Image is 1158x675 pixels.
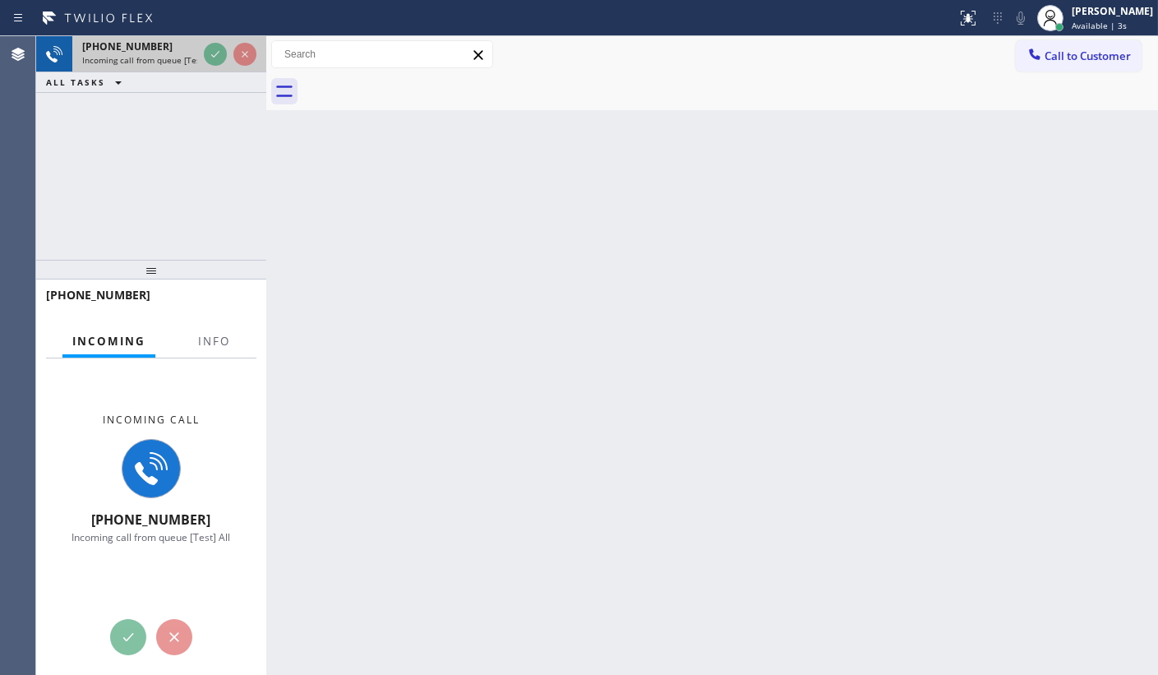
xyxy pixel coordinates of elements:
button: Reject [233,43,256,66]
span: [PHONE_NUMBER] [92,511,211,529]
button: ALL TASKS [36,72,138,92]
span: Call to Customer [1045,49,1131,63]
button: Info [188,326,240,358]
span: Incoming [72,334,145,349]
span: Info [198,334,230,349]
span: Incoming call [103,413,200,427]
button: Accept [110,619,146,655]
div: [PERSON_NAME] [1072,4,1153,18]
span: [PHONE_NUMBER] [46,287,150,303]
button: Incoming [62,326,155,358]
span: ALL TASKS [46,76,105,88]
span: Incoming call from queue [Test] All [72,530,231,544]
span: Available | 3s [1072,20,1127,31]
button: Mute [1009,7,1032,30]
span: Incoming call from queue [Test] All [82,54,219,66]
span: [PHONE_NUMBER] [82,39,173,53]
input: Search [272,41,492,67]
button: Accept [204,43,227,66]
button: Reject [156,619,192,655]
button: Call to Customer [1016,40,1142,72]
